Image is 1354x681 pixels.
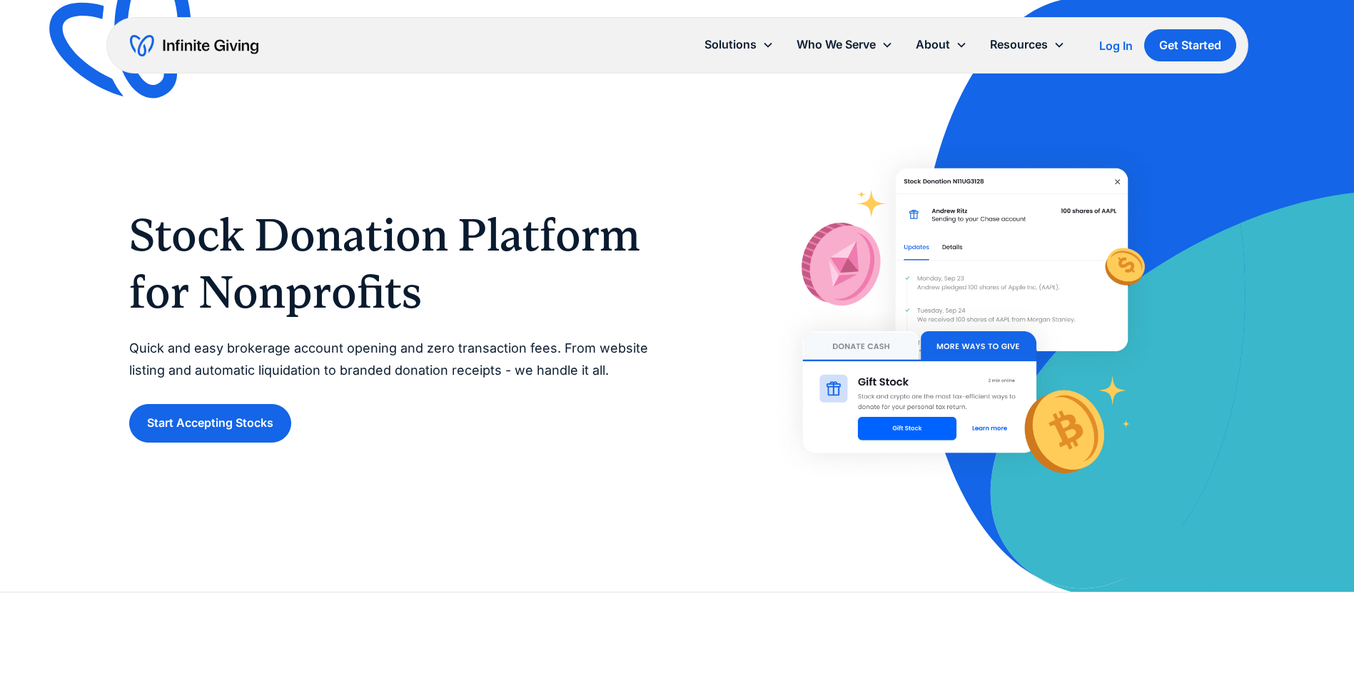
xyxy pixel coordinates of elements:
[785,29,904,60] div: Who We Serve
[1099,40,1133,51] div: Log In
[904,29,979,60] div: About
[129,206,649,321] h1: Stock Donation Platform for Nonprofits
[704,35,757,54] div: Solutions
[693,29,785,60] div: Solutions
[129,338,649,381] p: Quick and easy brokerage account opening and zero transaction fees. From website listing and auto...
[990,35,1048,54] div: Resources
[916,35,950,54] div: About
[772,137,1158,512] img: With Infinite Giving’s stock donation platform, it’s easy for donors to give stock to your nonpro...
[979,29,1076,60] div: Resources
[1099,37,1133,54] a: Log In
[130,34,258,57] a: home
[129,404,291,442] a: Start Accepting Stocks
[797,35,876,54] div: Who We Serve
[1144,29,1236,61] a: Get Started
